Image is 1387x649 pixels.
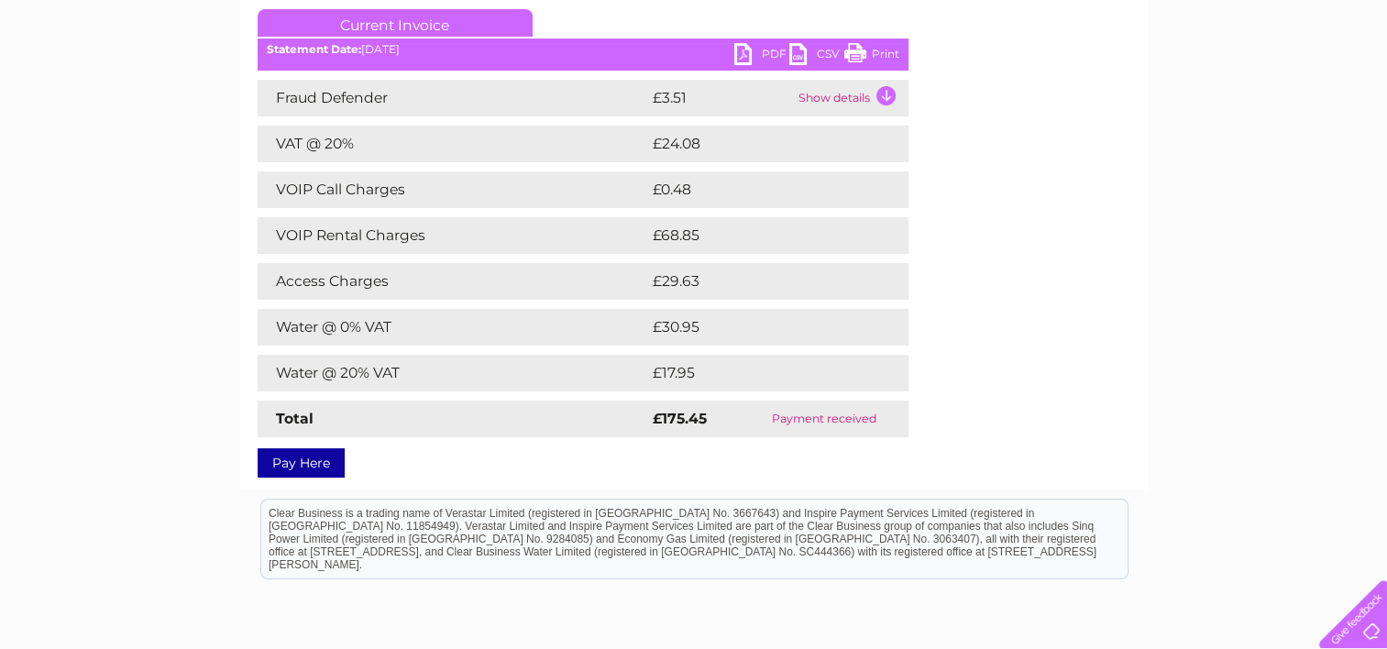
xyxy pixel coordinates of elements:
a: PDF [734,43,789,70]
td: £3.51 [648,80,794,116]
a: Blog [1227,78,1254,92]
td: VOIP Call Charges [258,171,648,208]
a: Pay Here [258,448,345,478]
div: Clear Business is a trading name of Verastar Limited (registered in [GEOGRAPHIC_DATA] No. 3667643... [261,10,1128,89]
a: CSV [789,43,844,70]
a: 0333 014 3131 [1041,9,1168,32]
td: Payment received [741,401,908,437]
a: Current Invoice [258,9,533,37]
td: Water @ 0% VAT [258,309,648,346]
td: Access Charges [258,263,648,300]
td: £24.08 [648,126,873,162]
td: Show details [794,80,908,116]
td: £17.95 [648,355,869,391]
a: Energy [1110,78,1150,92]
td: £0.48 [648,171,866,208]
a: Print [844,43,899,70]
td: Water @ 20% VAT [258,355,648,391]
a: Contact [1265,78,1310,92]
td: VOIP Rental Charges [258,217,648,254]
a: Telecoms [1161,78,1216,92]
b: Statement Date: [267,42,361,56]
strong: Total [276,410,314,427]
div: [DATE] [258,43,908,56]
a: Log out [1326,78,1370,92]
img: logo.png [49,48,142,104]
a: Water [1064,78,1099,92]
td: Fraud Defender [258,80,648,116]
td: £29.63 [648,263,872,300]
strong: £175.45 [653,410,707,427]
td: £30.95 [648,309,872,346]
td: £68.85 [648,217,872,254]
td: VAT @ 20% [258,126,648,162]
